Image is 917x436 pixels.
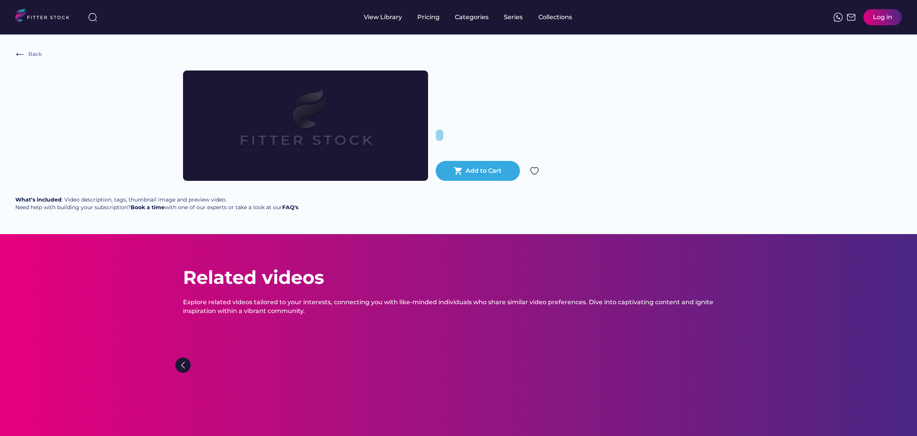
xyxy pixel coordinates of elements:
[847,13,856,22] img: Frame%2051.svg
[530,166,539,175] img: Group%201000002324.svg
[504,13,523,21] div: Series
[88,13,97,22] img: search-normal%203.svg
[183,298,734,315] div: Explore related videos tailored to your interests, connecting you with like-minded individuals wh...
[454,166,463,175] button: shopping_cart
[364,13,402,21] div: View Library
[131,204,165,211] a: Book a time
[466,167,502,175] div: Add to Cart
[15,196,298,211] div: : Video description, tags, thumbnail image and preview video. Need help with building your subscr...
[15,50,25,59] img: Frame%20%286%29.svg
[15,8,76,24] img: LOGO.svg
[282,204,298,211] a: FAQ's
[873,13,892,21] div: Log in
[834,13,843,22] img: meteor-icons_whatsapp%20%281%29.svg
[455,4,465,11] div: fvck
[15,196,62,203] strong: What’s included
[208,70,404,181] img: Frame%2079%20%281%29.svg
[28,51,42,58] div: Back
[175,357,191,373] img: Group%201000002322%20%281%29.svg
[455,13,489,21] div: Categories
[183,265,324,290] div: Related videos
[417,13,440,21] div: Pricing
[538,13,572,21] div: Collections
